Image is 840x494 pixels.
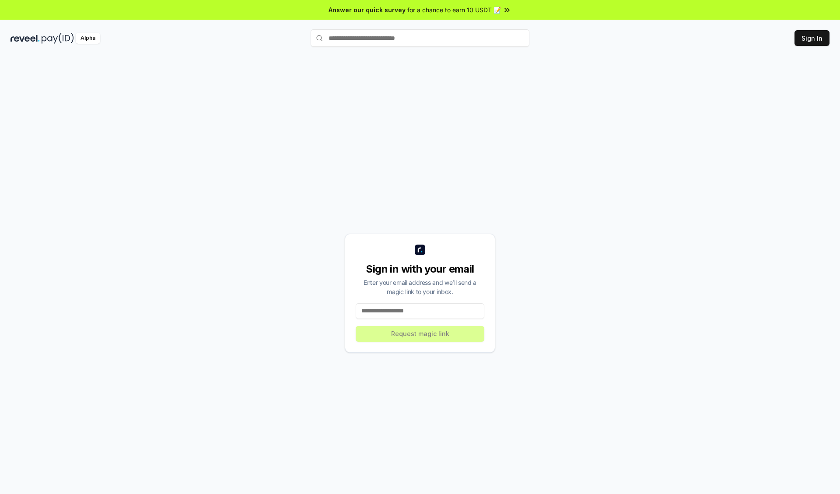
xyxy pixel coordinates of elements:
div: Alpha [76,33,100,44]
div: Enter your email address and we’ll send a magic link to your inbox. [356,278,484,296]
img: pay_id [42,33,74,44]
img: logo_small [415,245,425,255]
span: for a chance to earn 10 USDT 📝 [407,5,501,14]
span: Answer our quick survey [329,5,406,14]
img: reveel_dark [10,33,40,44]
button: Sign In [794,30,829,46]
div: Sign in with your email [356,262,484,276]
